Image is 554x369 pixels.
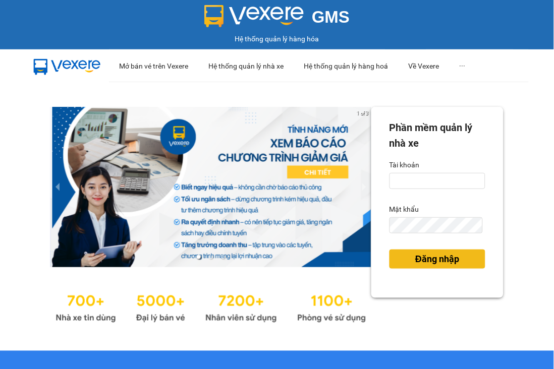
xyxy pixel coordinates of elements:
[25,52,109,80] img: mbUUG5Q.png
[209,255,213,259] li: slide item 2
[204,5,304,27] img: logo 2
[408,50,439,82] div: Về Vexere
[3,33,551,44] div: Hệ thống quản lý hàng hóa
[208,50,284,82] div: Hệ thống quản lý nhà xe
[304,50,388,82] div: Hệ thống quản lý hàng hoá
[197,255,201,259] li: slide item 1
[390,157,420,173] label: Tài khoản
[459,50,465,82] div: ···
[221,255,225,259] li: slide item 3
[50,107,65,267] button: previous slide / item
[119,50,188,82] div: Mở bán vé trên Vexere
[354,107,371,120] p: 1 of 3
[390,250,485,269] button: Đăng nhập
[312,8,350,26] span: GMS
[459,62,465,70] span: ···
[390,201,419,217] label: Mật khẩu
[390,120,485,152] div: Phần mềm quản lý nhà xe
[357,107,371,267] button: next slide / item
[204,15,350,23] a: GMS
[416,252,460,266] span: Đăng nhập
[56,287,366,326] img: Statistics.png
[390,173,485,189] input: Tài khoản
[390,217,483,233] input: Mật khẩu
